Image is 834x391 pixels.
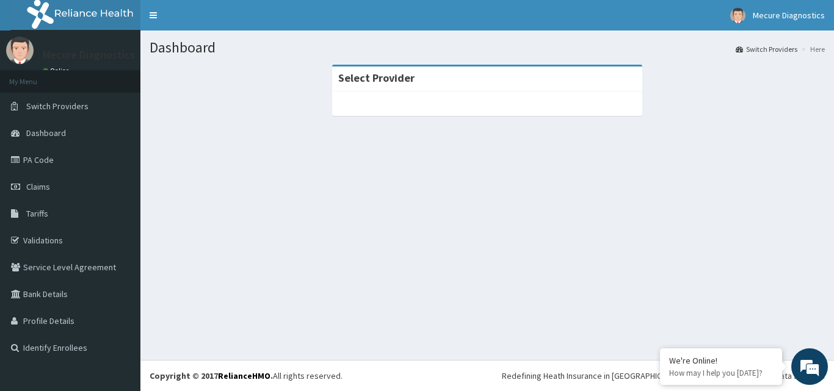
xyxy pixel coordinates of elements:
footer: All rights reserved. [140,360,834,391]
img: User Image [730,8,745,23]
strong: Copyright © 2017 . [150,370,273,381]
h1: Dashboard [150,40,825,56]
div: We're Online! [669,355,773,366]
span: Switch Providers [26,101,89,112]
span: Dashboard [26,127,66,138]
p: Mecure Diagnostics [43,49,135,60]
a: Online [43,66,72,75]
img: User Image [6,37,34,64]
span: Mecure Diagnostics [753,10,825,21]
span: Tariffs [26,208,48,219]
strong: Select Provider [338,71,415,85]
a: Switch Providers [736,44,797,54]
div: Redefining Heath Insurance in [GEOGRAPHIC_DATA] using Telemedicine and Data Science! [502,370,825,382]
a: RelianceHMO [218,370,270,381]
li: Here [799,44,825,54]
span: Claims [26,181,50,192]
p: How may I help you today? [669,368,773,378]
